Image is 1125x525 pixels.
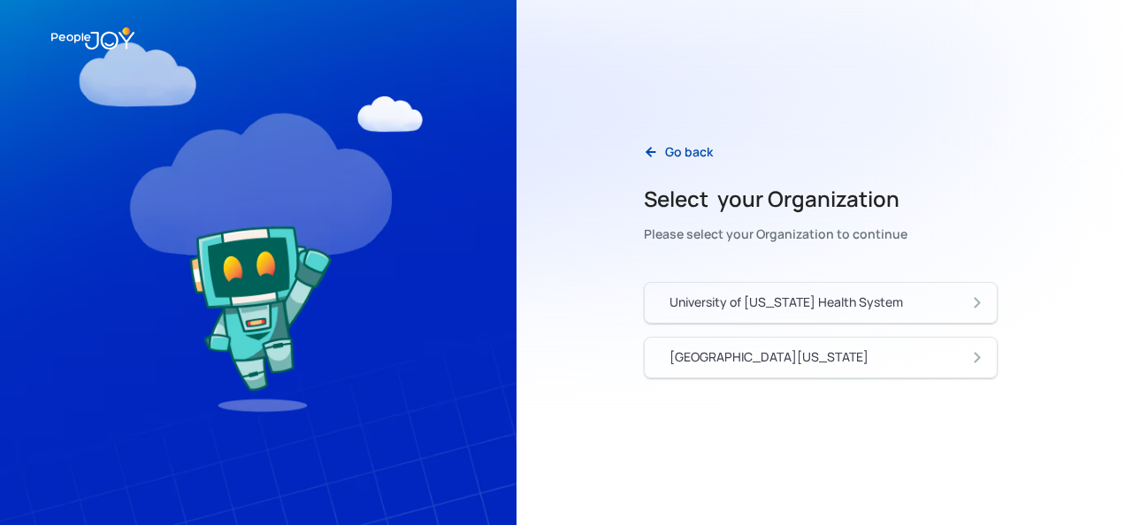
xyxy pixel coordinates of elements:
div: Go back [665,143,713,161]
div: [GEOGRAPHIC_DATA][US_STATE] [670,348,869,366]
a: Go back [630,134,727,171]
div: Please select your Organization to continue [644,222,907,247]
a: University of [US_STATE] Health System [644,282,998,323]
a: [GEOGRAPHIC_DATA][US_STATE] [644,337,998,378]
div: University of [US_STATE] Health System [670,293,903,311]
h2: Select your Organization [644,185,907,213]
